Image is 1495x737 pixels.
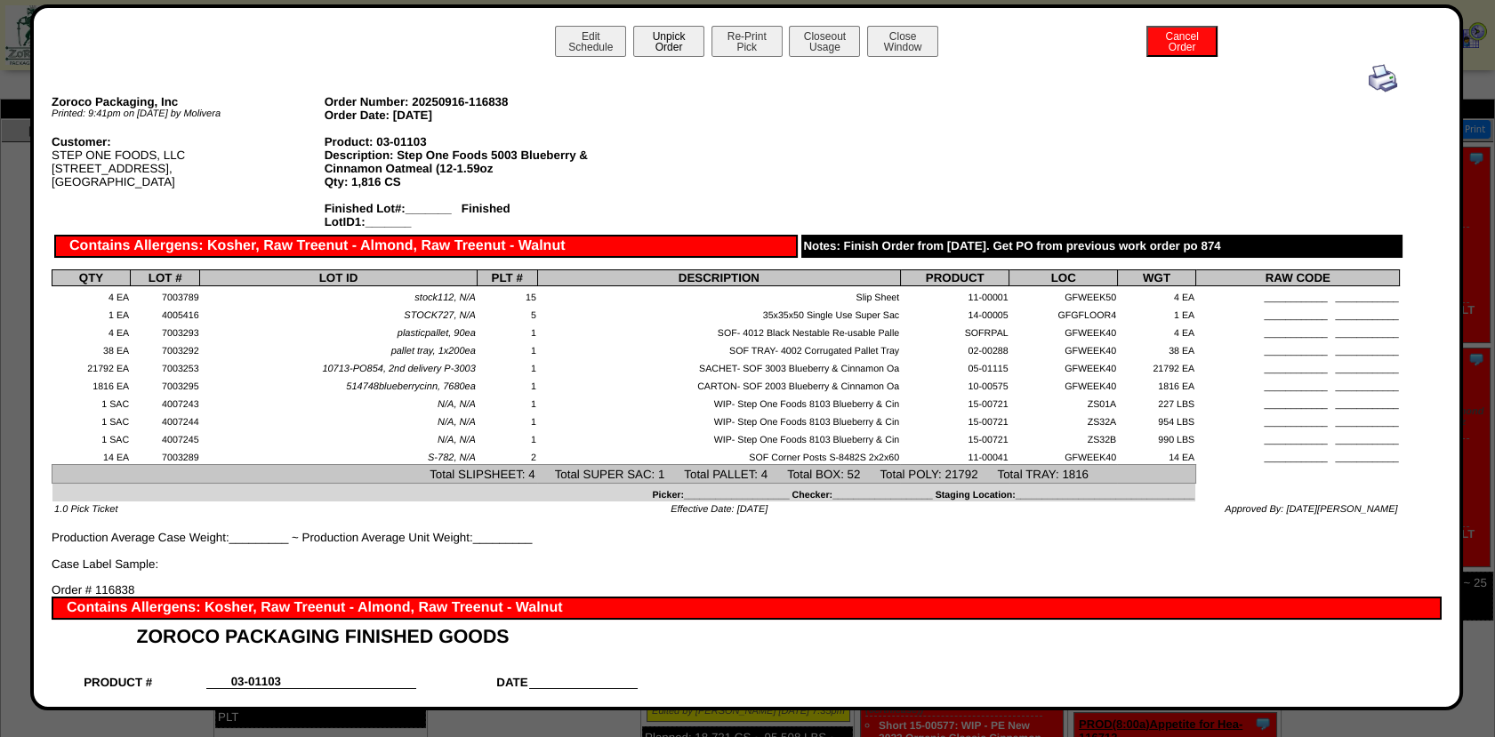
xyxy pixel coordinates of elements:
td: 1 [477,322,537,340]
td: 1 [477,393,537,411]
td: 990 LBS [1117,429,1195,446]
td: CARTON- SOF 2003 Blueberry & Cinnamon Oa [537,375,900,393]
td: 4 EA [52,286,131,304]
button: Re-PrintPick [711,26,783,57]
button: UnpickOrder [633,26,704,57]
td: GFWEEK40 [1009,340,1118,357]
div: Order Number: 20250916-116838 [325,95,598,108]
span: STOCK727, N/A [404,310,476,321]
td: ____________ ____________ [1195,411,1400,429]
td: ____________ ____________ [1195,357,1400,375]
td: ____________ ____________ [1195,340,1400,357]
div: Zoroco Packaging, Inc [52,95,325,108]
th: RAW CODE [1195,270,1400,286]
td: SOF TRAY- 4002 Corrugated Pallet Tray [537,340,900,357]
td: 15-00721 [900,429,1009,446]
span: 10713-PO854, 2nd delivery P-3003 [322,364,475,374]
td: 15-00721 [900,411,1009,429]
td: 1 [477,357,537,375]
td: WIP- Step One Foods 8103 Blueberry & Cin [537,393,900,411]
td: 11-00041 [900,446,1009,464]
button: CloseWindow [867,26,938,57]
div: Production Average Case Weight:_________ ~ Production Average Unit Weight:_________ Case Label Sa... [52,64,1400,571]
td: 15 [477,286,537,304]
td: GFWEEK40 [1009,375,1118,393]
span: S-782, N/A [428,453,476,463]
td: ____________ ____________ [1195,429,1400,446]
td: 38 EA [1117,340,1195,357]
td: ____________ ____________ [1195,375,1400,393]
td: Slip Sheet [537,286,900,304]
td: 1816 EA [1117,375,1195,393]
td: 4 EA [1117,322,1195,340]
div: Order Date: [DATE] [325,108,598,122]
td: 7003789 [130,286,199,304]
img: print.gif [1369,64,1397,92]
td: ZS01A [1009,393,1118,411]
div: Finished Lot#:_______ Finished LotID1:_______ [325,202,598,228]
a: CloseWindow [865,40,940,53]
td: 5 [477,304,537,322]
td: 1 [477,429,537,446]
span: 1.0 Pick Ticket [54,504,117,515]
td: 7003295 [130,375,199,393]
span: plasticpallet, 90ea [398,328,476,339]
span: pallet tray, 1x200ea [391,346,476,356]
td: 4007244 [130,411,199,429]
th: WGT [1117,270,1195,286]
td: ZS32B [1009,429,1118,446]
td: 1816 EA [52,375,131,393]
td: 1 [477,411,537,429]
td: GFGFLOOR4 [1009,304,1118,322]
td: 954 LBS [1117,411,1195,429]
td: 05-01115 [900,357,1009,375]
div: STEP ONE FOODS, LLC [STREET_ADDRESS], [GEOGRAPHIC_DATA] [52,135,325,188]
td: 7003292 [130,340,199,357]
td: ____________ ____________ [1195,446,1400,464]
div: Customer: [52,135,325,148]
td: 38 EA [52,340,131,357]
td: 4005416 [130,304,199,322]
div: Product: 03-01103 [325,135,598,148]
td: SOF- 4012 Black Nestable Re-usable Palle [537,322,900,340]
td: 35x35x50 Single Use Super Sac [537,304,900,322]
th: LOC [1009,270,1118,286]
td: SHIFT [416,689,529,714]
button: CancelOrder [1146,26,1218,57]
th: LOT # [130,270,199,286]
div: Contains Allergens: Kosher, Raw Treenut - Almond, Raw Treenut - Walnut [52,597,1442,620]
td: 4007245 [130,429,199,446]
th: LOT ID [200,270,477,286]
div: Notes: Finish Order from [DATE]. Get PO from previous work order po 874 [801,235,1403,258]
td: SOF Corner Posts S-8482S 2x2x60 [537,446,900,464]
span: stock112, N/A [414,292,475,303]
td: DATE [416,664,529,689]
span: N/A, N/A [438,435,476,445]
th: PRODUCT [900,270,1009,286]
td: PRODUCT # [83,664,206,689]
td: WIP- Step One Foods 8103 Blueberry & Cin [537,429,900,446]
div: Qty: 1,816 CS [325,175,598,188]
td: 02-00288 [900,340,1009,357]
button: EditSchedule [555,26,626,57]
span: Approved By: [DATE][PERSON_NAME] [1225,504,1397,515]
td: 4 EA [1117,286,1195,304]
td: 7003293 [130,322,199,340]
div: Contains Allergens: Kosher, Raw Treenut - Almond, Raw Treenut - Walnut [54,235,798,258]
td: 7003253 [130,357,199,375]
td: 10-00575 [900,375,1009,393]
div: Description: Step One Foods 5003 Blueberry & Cinnamon Oatmeal (12-1.59oz [325,148,598,175]
td: 2 [477,446,537,464]
td: 21792 EA [52,357,131,375]
td: 14-00005 [900,304,1009,322]
td: ZOROCO PACKAGING FINISHED GOODS [83,620,638,648]
td: 227 LBS [1117,393,1195,411]
td: Total SLIPSHEET: 4 Total SUPER SAC: 1 Total PALLET: 4 Total BOX: 52 Total POLY: 21792 Total TRAY:... [52,465,1196,484]
div: Printed: 9:41pm on [DATE] by Molivera [52,108,325,119]
td: ____________ ____________ [1195,322,1400,340]
td: ____________ ____________ [1195,304,1400,322]
td: 1 SAC [52,429,131,446]
td: 7003289 [130,446,199,464]
td: 1 SAC [52,411,131,429]
td: GFWEEK40 [1009,357,1118,375]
